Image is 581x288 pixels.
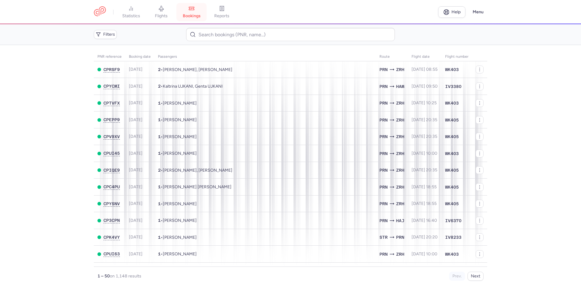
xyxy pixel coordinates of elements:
[154,52,376,61] th: Passengers
[445,83,461,89] span: IV3380
[207,5,237,19] a: reports
[379,200,388,207] span: PRN
[379,251,388,257] span: PRN
[103,184,120,189] span: CPC4PU
[158,218,197,223] span: •
[158,117,161,122] span: 1
[163,117,197,122] span: Valentin BRANDT
[163,84,223,89] span: Kaltrina UJKANI, Genta UJKANI
[163,184,231,189] span: Alina Petra IMHOLZ
[412,235,438,240] span: [DATE] 20:20
[125,52,154,61] th: Booking date
[116,5,146,19] a: statistics
[158,67,232,72] span: •
[103,201,120,206] button: CPYSNV
[146,5,176,19] a: flights
[158,184,161,189] span: 1
[158,201,197,206] span: •
[396,66,404,73] span: ZRH
[103,151,120,156] button: CPUI45
[412,151,437,156] span: [DATE] 10:00
[412,251,437,257] span: [DATE] 10:00
[396,234,404,241] span: PRN
[122,13,140,19] span: statistics
[376,52,408,61] th: Route
[449,272,465,281] button: Prev.
[176,5,207,19] a: bookings
[103,134,120,139] button: CPV9XV
[412,117,437,122] span: [DATE] 20:35
[158,235,161,240] span: 1
[158,117,197,122] span: •
[379,117,388,123] span: PRN
[396,167,404,173] span: ZRH
[445,234,461,240] span: IV8233
[412,184,437,189] span: [DATE] 18:55
[103,251,120,257] button: CPUI63
[163,235,197,240] span: Denis QERIMI
[379,100,388,106] span: PRN
[103,168,120,173] span: CPIQE9
[158,251,161,256] span: 1
[158,218,161,223] span: 1
[129,84,143,89] span: [DATE]
[103,101,120,105] span: CPTVFX
[163,201,197,206] span: Sabrina BEDINAJ
[451,10,461,14] span: Help
[129,151,143,156] span: [DATE]
[379,83,388,90] span: PRN
[186,28,395,41] input: Search bookings (PNR, name...)
[379,167,388,173] span: PRN
[94,30,117,39] button: Filters
[163,101,197,106] span: Etleva RACAJ
[103,184,120,189] button: CPC4PU
[163,151,197,156] span: Hajrije NEZIRI
[94,52,125,61] th: PNR reference
[379,133,388,140] span: PRN
[158,101,161,105] span: 1
[129,134,143,139] span: [DATE]
[163,218,197,223] span: Danijel VUJICIC
[110,273,141,279] span: on 1,148 results
[396,217,404,224] span: HAJ
[396,117,404,123] span: ZRH
[445,184,459,190] span: WK405
[103,201,120,206] span: CPYSNV
[129,251,143,257] span: [DATE]
[158,151,197,156] span: •
[158,151,161,156] span: 1
[445,117,459,123] span: WK405
[158,201,161,206] span: 1
[158,168,232,173] span: •
[445,201,459,207] span: WK405
[163,67,232,72] span: Arzije REXHEPI, Alzahra REXHEPI
[445,251,459,257] span: WK403
[396,150,404,157] span: ZRH
[379,150,388,157] span: PRN
[445,100,459,106] span: WK403
[103,67,120,72] button: CPRSF9
[129,67,143,72] span: [DATE]
[183,13,201,19] span: bookings
[445,134,459,140] span: WK405
[103,218,120,223] button: CP3CPN
[103,117,120,122] button: CPEPP9
[469,6,487,18] button: Menu
[158,235,197,240] span: •
[445,66,459,73] span: WK403
[103,235,120,240] button: CPK4VY
[214,13,229,19] span: reports
[445,150,459,157] span: WK403
[396,200,404,207] span: ZRH
[396,100,404,106] span: ZRH
[129,218,143,223] span: [DATE]
[412,67,438,72] span: [DATE] 08:55
[163,168,232,173] span: Lorena LAJQI, Antea LAJQI
[412,201,437,206] span: [DATE] 18:55
[129,235,143,240] span: [DATE]
[396,251,404,257] span: ZRH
